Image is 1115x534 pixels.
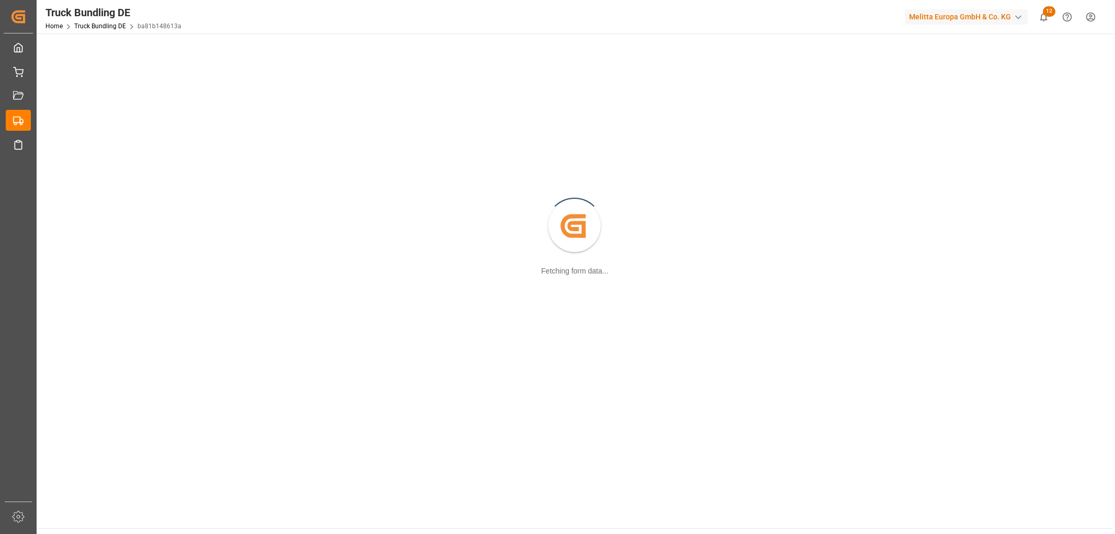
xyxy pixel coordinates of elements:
[1055,5,1079,29] button: Help Center
[1032,5,1055,29] button: show 12 new notifications
[905,9,1028,25] div: Melitta Europa GmbH & Co. KG
[74,22,126,30] a: Truck Bundling DE
[905,7,1032,27] button: Melitta Europa GmbH & Co. KG
[45,22,63,30] a: Home
[1043,6,1055,17] span: 12
[541,266,608,277] div: Fetching form data...
[45,5,181,20] div: Truck Bundling DE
